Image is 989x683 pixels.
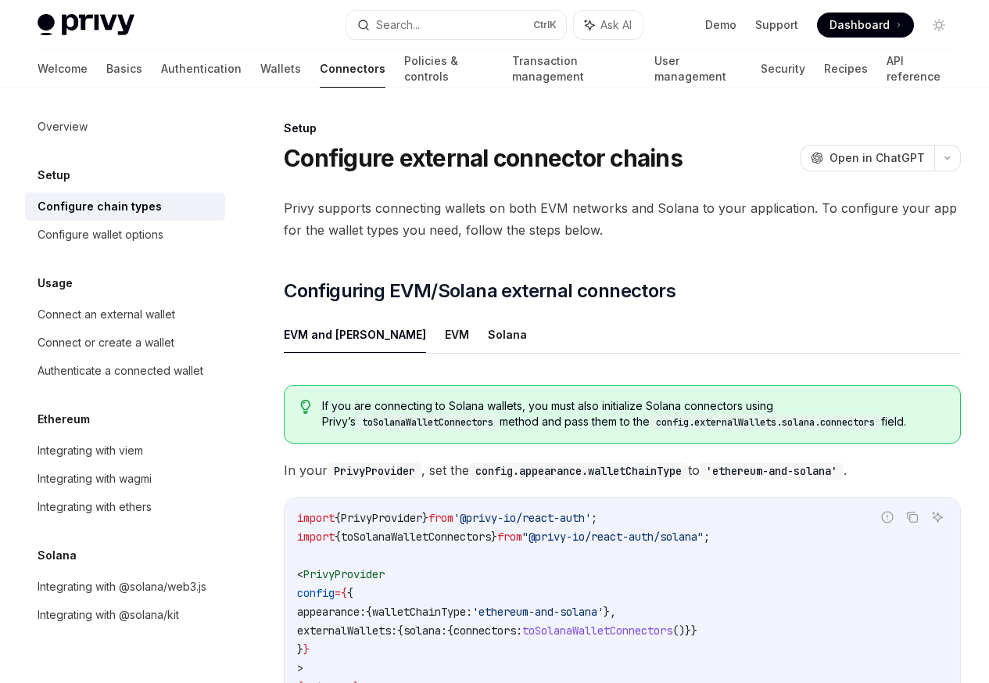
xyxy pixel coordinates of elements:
div: Integrating with @solana/web3.js [38,577,206,596]
a: Integrating with @solana/web3.js [25,573,225,601]
h5: Setup [38,166,70,185]
div: Connect an external wallet [38,305,175,324]
div: Integrating with wagmi [38,469,152,488]
h1: Configure external connector chains [284,144,683,172]
div: Integrating with viem [38,441,143,460]
button: Open in ChatGPT [801,145,934,171]
h5: Ethereum [38,410,90,429]
button: Copy the contents from the code block [902,507,923,527]
a: Integrating with viem [25,437,225,465]
span: solana: [403,624,447,638]
span: from [428,511,453,525]
a: Integrating with @solana/kit [25,601,225,629]
h5: Usage [38,274,73,293]
span: Configuring EVM/Solana external connectors [284,279,675,304]
a: Overview [25,113,225,141]
span: PrivyProvider [341,511,422,525]
button: Search...CtrlK [346,11,566,39]
button: Report incorrect code [877,507,898,527]
span: } [422,511,428,525]
span: connectors: [453,624,522,638]
a: Basics [106,50,142,88]
span: }, [604,605,616,619]
a: Security [761,50,805,88]
a: Policies & controls [404,50,493,88]
span: Dashboard [830,17,890,33]
button: Ask AI [574,11,643,39]
div: Integrating with ethers [38,498,152,516]
a: Integrating with ethers [25,493,225,521]
a: Authenticate a connected wallet [25,357,225,385]
div: Integrating with @solana/kit [38,606,179,624]
span: { [341,586,347,600]
span: Privy supports connecting wallets on both EVM networks and Solana to your application. To configu... [284,197,961,241]
a: Connect or create a wallet [25,329,225,357]
div: Setup [284,120,961,136]
span: externalWallets: [297,624,397,638]
a: User management [654,50,742,88]
a: Configure wallet options [25,221,225,249]
span: ; [704,530,710,544]
span: < [297,567,303,581]
span: } [297,642,303,656]
div: Configure chain types [38,197,162,216]
span: import [297,530,335,544]
a: Demo [705,17,736,33]
span: In your , set the to . [284,459,961,481]
span: > [297,661,303,675]
span: } [491,530,497,544]
span: = [335,586,341,600]
code: toSolanaWalletConnectors [356,415,500,430]
a: Authentication [161,50,242,88]
span: Open in ChatGPT [830,150,925,166]
a: Connect an external wallet [25,300,225,329]
a: Support [755,17,798,33]
span: { [366,605,372,619]
code: config.externalWallets.solana.connectors [650,415,881,430]
code: 'ethereum-and-solana' [700,462,844,480]
img: light logo [38,14,134,36]
h5: Solana [38,546,77,565]
a: Welcome [38,50,88,88]
span: } [303,642,310,656]
span: import [297,511,335,525]
span: 'ethereum-and-solana' [472,605,604,619]
span: Ask AI [600,17,632,33]
div: Overview [38,117,88,136]
span: If you are connecting to Solana wallets, you must also initialize Solana connectors using Privy’s... [322,398,944,430]
a: Transaction management [512,50,636,88]
span: from [497,530,522,544]
div: Connect or create a wallet [38,333,174,352]
span: Ctrl K [533,19,557,31]
a: Recipes [824,50,868,88]
span: toSolanaWalletConnectors [522,624,672,638]
span: { [347,586,353,600]
a: API reference [887,50,951,88]
span: { [335,511,341,525]
span: walletChainType: [372,605,472,619]
a: Dashboard [817,13,914,38]
span: '@privy-io/react-auth' [453,511,591,525]
span: PrivyProvider [303,567,385,581]
button: EVM and [PERSON_NAME] [284,316,426,353]
span: config [297,586,335,600]
span: ; [591,511,597,525]
span: appearance: [297,605,366,619]
span: ()}} [672,624,697,638]
button: Ask AI [927,507,948,527]
span: "@privy-io/react-auth/solana" [522,530,704,544]
div: Search... [376,16,420,34]
button: Solana [488,316,527,353]
span: toSolanaWalletConnectors [341,530,491,544]
span: { [335,530,341,544]
code: PrivyProvider [328,462,421,480]
a: Connectors [320,50,385,88]
a: Configure chain types [25,192,225,221]
a: Integrating with wagmi [25,465,225,493]
code: config.appearance.walletChainType [469,462,688,480]
a: Wallets [260,50,301,88]
span: { [447,624,453,638]
span: { [397,624,403,638]
div: Authenticate a connected wallet [38,361,203,380]
svg: Tip [300,400,311,414]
